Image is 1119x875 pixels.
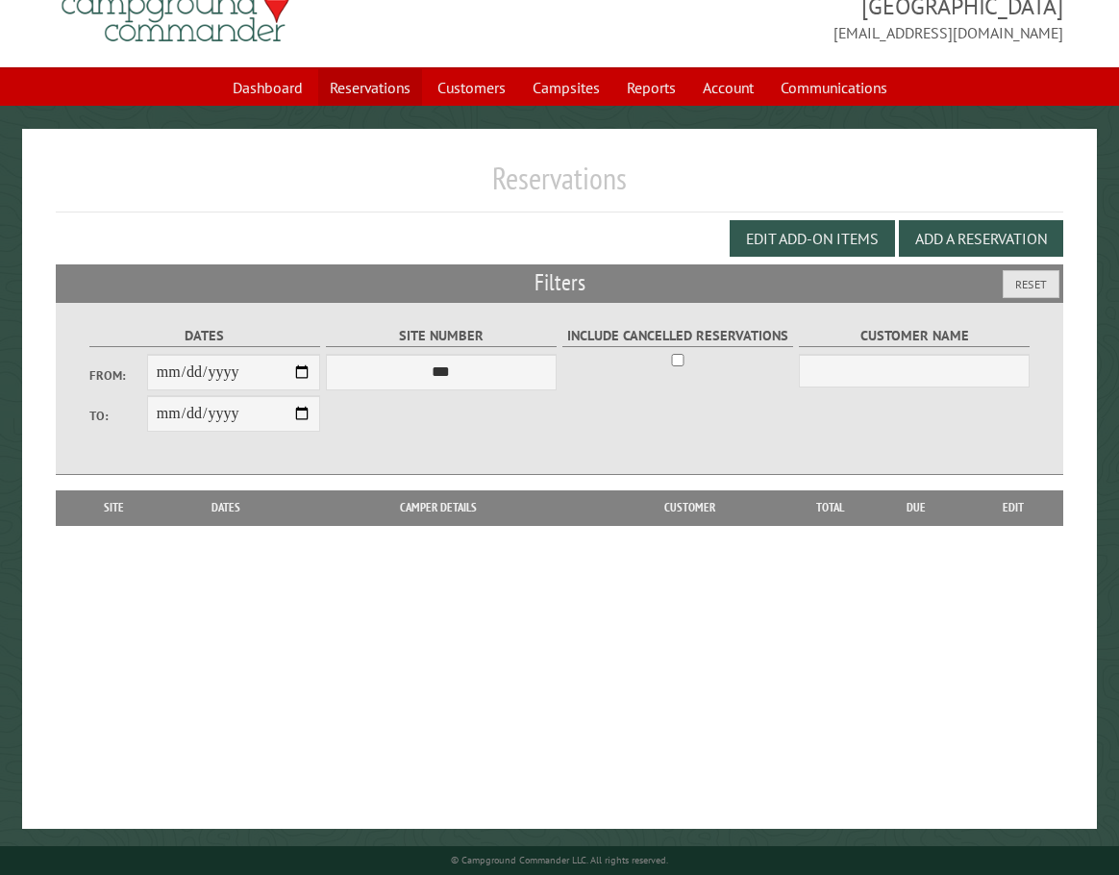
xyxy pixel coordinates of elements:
[65,490,162,525] th: Site
[769,69,899,106] a: Communications
[221,69,314,106] a: Dashboard
[318,69,422,106] a: Reservations
[56,160,1063,212] h1: Reservations
[326,325,557,347] label: Site Number
[162,490,290,525] th: Dates
[691,69,765,106] a: Account
[1003,270,1059,298] button: Reset
[899,220,1063,257] button: Add a Reservation
[290,490,587,525] th: Camper Details
[89,407,147,425] label: To:
[56,264,1063,301] h2: Filters
[730,220,895,257] button: Edit Add-on Items
[792,490,869,525] th: Total
[869,490,962,525] th: Due
[426,69,517,106] a: Customers
[586,490,792,525] th: Customer
[451,854,668,866] small: © Campground Commander LLC. All rights reserved.
[562,325,793,347] label: Include Cancelled Reservations
[799,325,1030,347] label: Customer Name
[89,366,147,385] label: From:
[89,325,320,347] label: Dates
[962,490,1062,525] th: Edit
[615,69,687,106] a: Reports
[521,69,611,106] a: Campsites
